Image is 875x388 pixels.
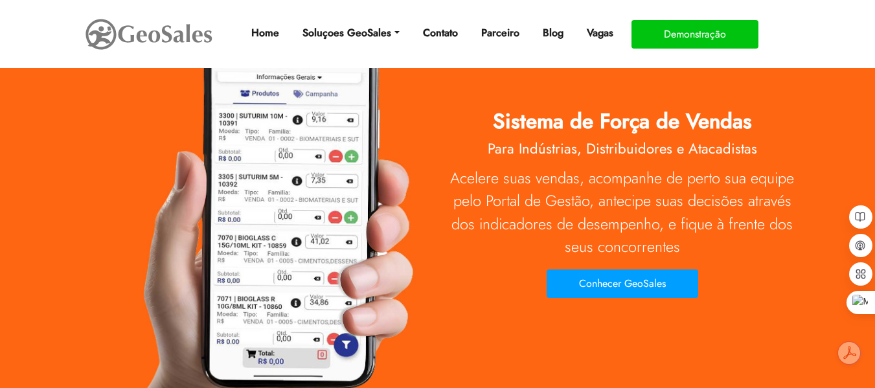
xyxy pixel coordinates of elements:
button: Conhecer GeoSales [547,269,698,298]
a: Home [246,20,284,46]
p: Acelere suas vendas, acompanhe de perto sua equipe pelo Portal de Gestão, antecipe suas decisões ... [448,167,797,259]
a: Contato [418,20,463,46]
a: Soluçoes GeoSales [297,20,404,46]
img: GeoSales [84,16,214,52]
a: Parceiro [476,20,525,46]
h2: Para Indústrias, Distribuidores e Atacadistas [448,140,797,163]
a: Vagas [582,20,619,46]
button: Demonstração [631,20,758,49]
a: Blog [538,20,569,46]
span: Sistema de Força de Vendas [493,106,752,136]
